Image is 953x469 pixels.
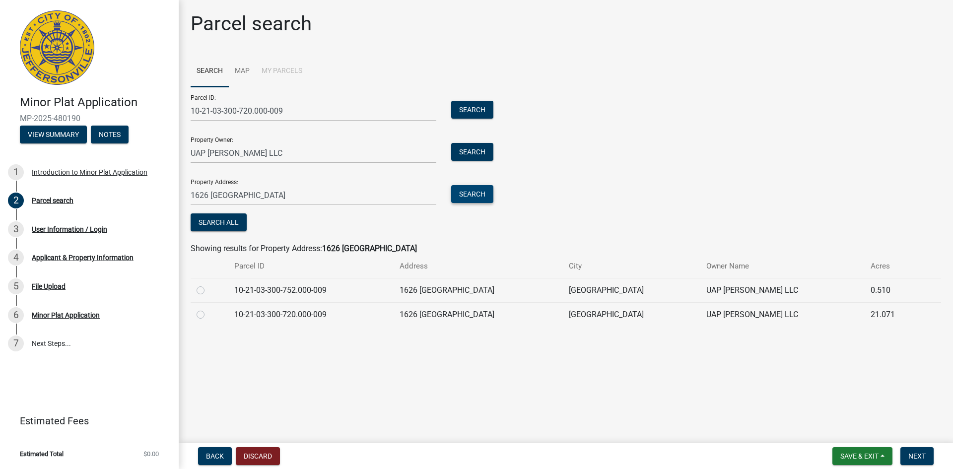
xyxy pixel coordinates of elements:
span: $0.00 [143,451,159,457]
div: 7 [8,335,24,351]
th: Acres [865,255,922,278]
a: Estimated Fees [8,411,163,431]
img: City of Jeffersonville, Indiana [20,10,94,85]
div: Showing results for Property Address: [191,243,941,255]
td: UAP [PERSON_NAME] LLC [700,278,865,302]
button: View Summary [20,126,87,143]
button: Save & Exit [832,447,892,465]
div: File Upload [32,283,66,290]
div: 2 [8,193,24,208]
div: 1 [8,164,24,180]
td: 21.071 [865,302,922,327]
div: Applicant & Property Information [32,254,134,261]
th: Parcel ID [228,255,394,278]
h1: Parcel search [191,12,312,36]
span: Next [908,452,926,460]
td: 10-21-03-300-752.000-009 [228,278,394,302]
td: 0.510 [865,278,922,302]
th: City [563,255,700,278]
div: 5 [8,278,24,294]
button: Search [451,143,493,161]
div: Parcel search [32,197,73,204]
wm-modal-confirm: Summary [20,131,87,139]
a: Search [191,56,229,87]
td: [GEOGRAPHIC_DATA] [563,278,700,302]
span: MP-2025-480190 [20,114,159,123]
button: Discard [236,447,280,465]
span: Back [206,452,224,460]
div: Minor Plat Application [32,312,100,319]
button: Back [198,447,232,465]
button: Notes [91,126,129,143]
div: 3 [8,221,24,237]
span: Save & Exit [840,452,879,460]
div: 4 [8,250,24,266]
button: Next [900,447,934,465]
a: Map [229,56,256,87]
button: Search [451,101,493,119]
td: 1626 [GEOGRAPHIC_DATA] [394,302,563,327]
h4: Minor Plat Application [20,95,171,110]
span: Estimated Total [20,451,64,457]
td: 10-21-03-300-720.000-009 [228,302,394,327]
button: Search All [191,213,247,231]
td: 1626 [GEOGRAPHIC_DATA] [394,278,563,302]
button: Search [451,185,493,203]
td: [GEOGRAPHIC_DATA] [563,302,700,327]
th: Address [394,255,563,278]
wm-modal-confirm: Notes [91,131,129,139]
div: 6 [8,307,24,323]
td: UAP [PERSON_NAME] LLC [700,302,865,327]
th: Owner Name [700,255,865,278]
div: Introduction to Minor Plat Application [32,169,147,176]
div: User Information / Login [32,226,107,233]
strong: 1626 [GEOGRAPHIC_DATA] [322,244,417,253]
